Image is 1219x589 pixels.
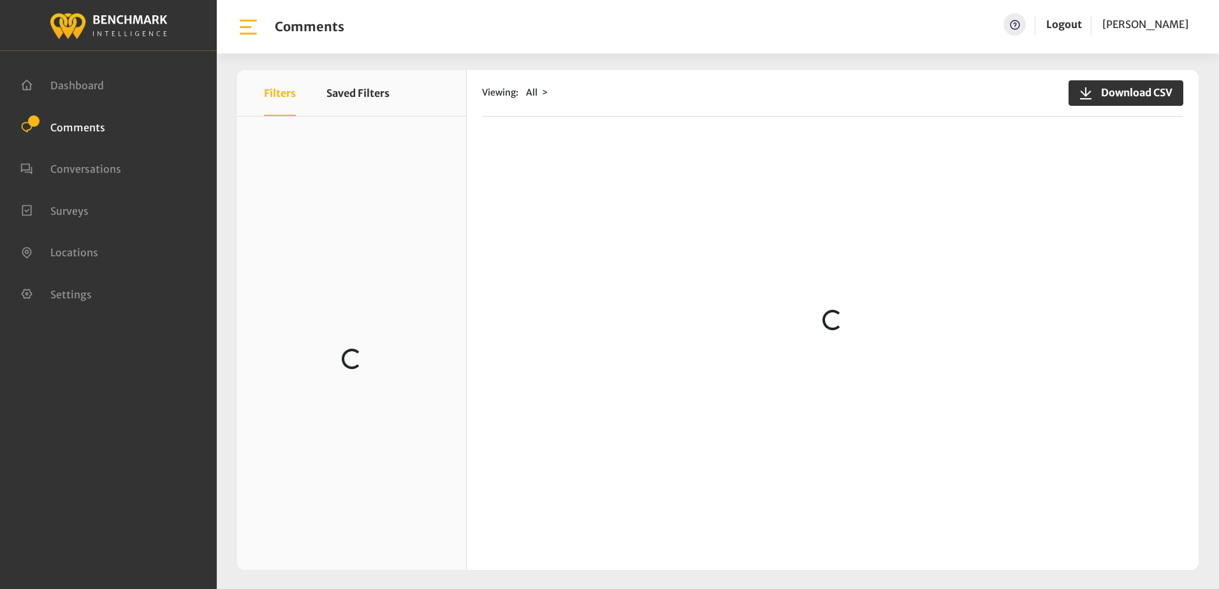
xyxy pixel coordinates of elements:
a: Logout [1046,13,1082,36]
img: bar [237,16,259,38]
span: [PERSON_NAME] [1102,18,1188,31]
a: Dashboard [20,78,104,91]
span: Download CSV [1093,85,1172,100]
span: Settings [50,287,92,300]
button: Download CSV [1069,80,1183,106]
a: Conversations [20,161,121,174]
a: Logout [1046,18,1082,31]
a: Locations [20,245,98,258]
span: Comments [50,120,105,133]
span: Locations [50,246,98,259]
span: Conversations [50,163,121,175]
a: [PERSON_NAME] [1102,13,1188,36]
span: All [526,87,537,98]
button: Saved Filters [326,70,390,116]
a: Settings [20,287,92,300]
h1: Comments [275,19,344,34]
span: Surveys [50,204,89,217]
a: Surveys [20,203,89,216]
span: Viewing: [482,86,518,99]
img: benchmark [49,10,168,41]
a: Comments [20,120,105,133]
span: Dashboard [50,79,104,92]
button: Filters [264,70,296,116]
